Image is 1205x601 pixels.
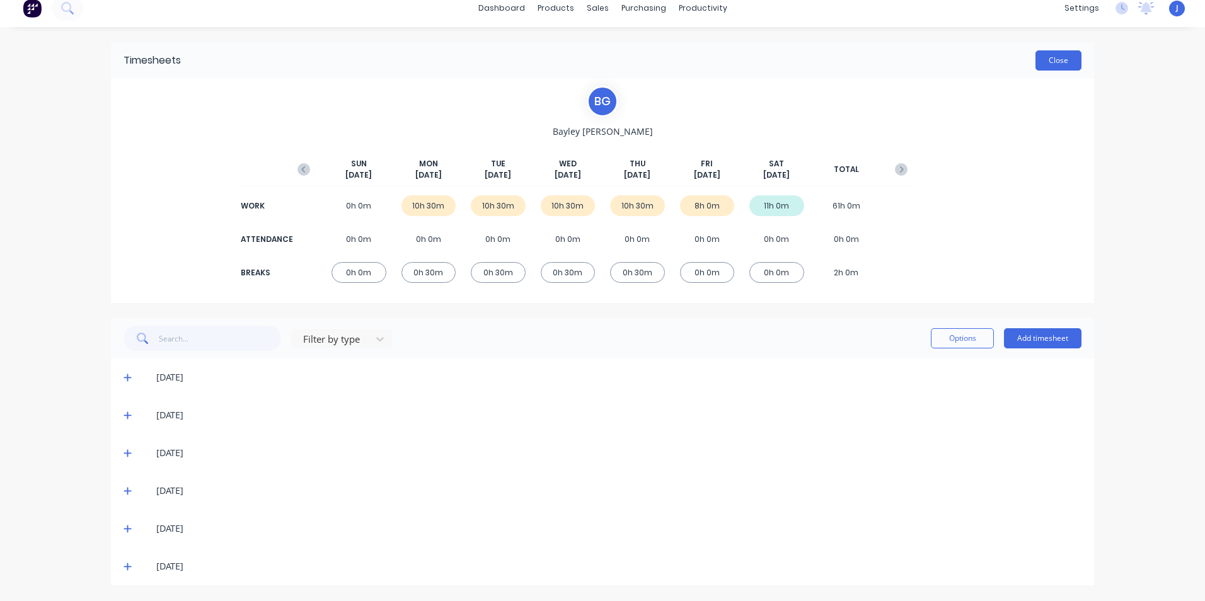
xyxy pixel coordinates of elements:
[834,164,859,175] span: TOTAL
[401,229,456,249] div: 0h 0m
[610,229,665,249] div: 0h 0m
[587,86,618,117] div: B G
[763,169,790,181] span: [DATE]
[401,262,456,283] div: 0h 30m
[156,408,1081,422] div: [DATE]
[819,195,874,216] div: 61h 0m
[769,158,784,169] span: SAT
[819,229,874,249] div: 0h 0m
[680,262,735,283] div: 0h 0m
[241,267,291,278] div: BREAKS
[749,229,804,249] div: 0h 0m
[415,169,442,181] span: [DATE]
[559,158,577,169] span: WED
[471,195,526,216] div: 10h 30m
[694,169,720,181] span: [DATE]
[1176,3,1179,14] span: J
[332,229,386,249] div: 0h 0m
[610,195,665,216] div: 10h 30m
[1004,328,1081,348] button: Add timesheet
[541,195,596,216] div: 10h 30m
[819,262,874,283] div: 2h 0m
[156,446,1081,460] div: [DATE]
[156,484,1081,498] div: [DATE]
[124,53,181,68] div: Timesheets
[351,158,367,169] span: SUN
[541,229,596,249] div: 0h 0m
[156,559,1081,573] div: [DATE]
[491,158,505,169] span: TUE
[749,262,804,283] div: 0h 0m
[419,158,438,169] span: MON
[241,200,291,212] div: WORK
[749,195,804,216] div: 11h 0m
[332,195,386,216] div: 0h 0m
[553,125,653,138] span: Bayley [PERSON_NAME]
[471,229,526,249] div: 0h 0m
[701,158,713,169] span: FRI
[401,195,456,216] div: 10h 30m
[680,195,735,216] div: 8h 0m
[159,326,282,351] input: Search...
[624,169,650,181] span: [DATE]
[541,262,596,283] div: 0h 30m
[156,522,1081,535] div: [DATE]
[630,158,645,169] span: THU
[156,370,1081,384] div: [DATE]
[332,262,386,283] div: 0h 0m
[345,169,372,181] span: [DATE]
[610,262,665,283] div: 0h 30m
[471,262,526,283] div: 0h 30m
[555,169,581,181] span: [DATE]
[1035,50,1081,71] button: Close
[931,328,994,348] button: Options
[485,169,511,181] span: [DATE]
[680,229,735,249] div: 0h 0m
[241,234,291,245] div: ATTENDANCE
